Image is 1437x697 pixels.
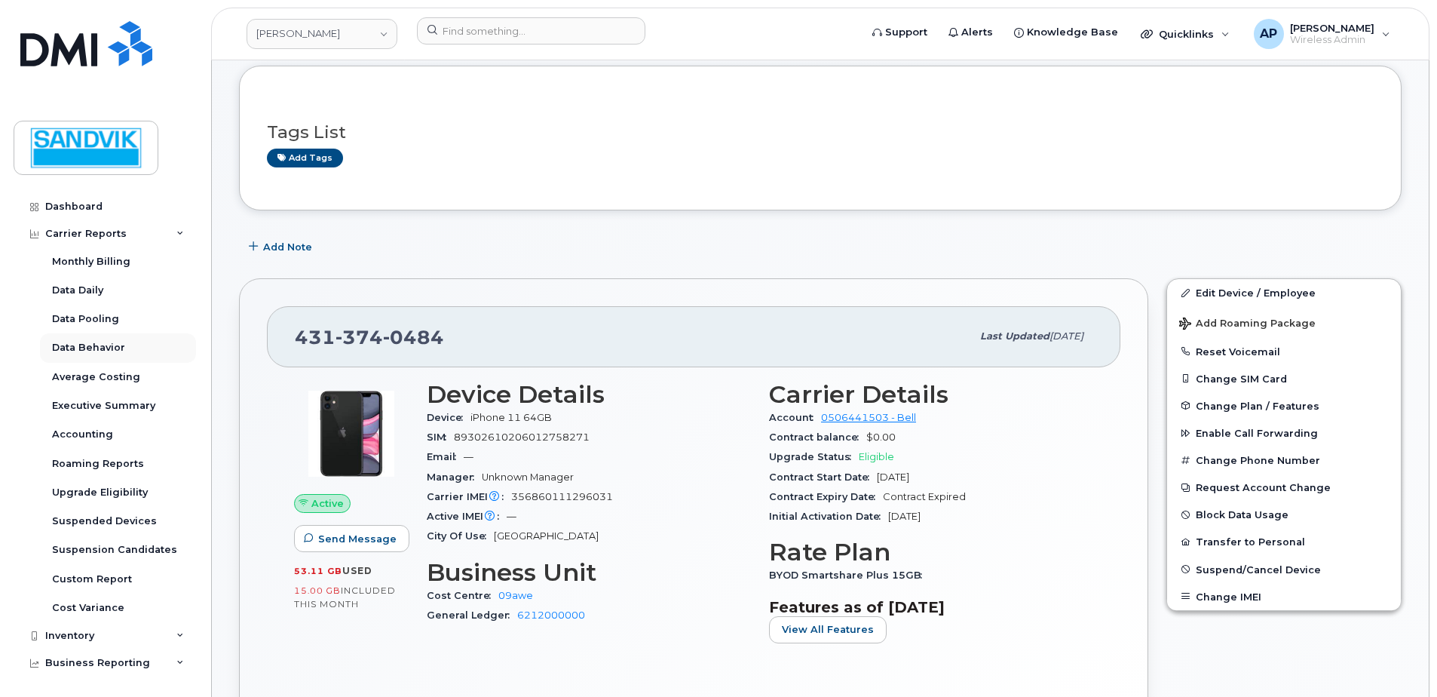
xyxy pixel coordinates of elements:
[1027,25,1118,40] span: Knowledge Base
[769,598,1093,616] h3: Features as of [DATE]
[306,388,397,479] img: iPhone_11.jpg
[1167,279,1401,306] a: Edit Device / Employee
[769,570,930,581] span: BYOD Smartshare Plus 15GB
[866,431,896,443] span: $0.00
[859,451,894,462] span: Eligible
[769,431,866,443] span: Contract balance
[427,511,507,522] span: Active IMEI
[769,451,859,462] span: Upgrade Status
[885,25,927,40] span: Support
[769,616,887,643] button: View All Features
[498,590,533,601] a: 09awe
[427,381,751,408] h3: Device Details
[1196,563,1321,575] span: Suspend/Cancel Device
[938,17,1003,48] a: Alerts
[267,149,343,167] a: Add tags
[1196,428,1318,439] span: Enable Call Forwarding
[427,609,517,621] span: General Ledger
[427,451,464,462] span: Email
[1167,392,1401,419] button: Change Plan / Features
[1159,28,1214,40] span: Quicklinks
[883,491,966,502] span: Contract Expired
[454,431,590,443] span: 89302610206012758271
[247,19,397,49] a: Sandvik Tamrock
[821,412,916,423] a: 0506441503 - Bell
[511,491,613,502] span: 356860111296031
[263,240,312,254] span: Add Note
[294,585,341,596] span: 15.00 GB
[427,431,454,443] span: SIM
[782,622,874,637] span: View All Features
[295,326,444,348] span: 431
[494,530,599,542] span: [GEOGRAPHIC_DATA]
[427,530,494,542] span: City Of Use
[267,123,1374,142] h3: Tags List
[427,471,482,483] span: Manager
[1167,583,1401,610] button: Change IMEI
[427,590,498,601] span: Cost Centre
[1167,447,1401,474] button: Change Phone Number
[1196,400,1319,411] span: Change Plan / Features
[1179,318,1316,332] span: Add Roaming Package
[961,25,993,40] span: Alerts
[1243,19,1401,49] div: Annette Panzani
[1049,330,1083,342] span: [DATE]
[1167,338,1401,365] button: Reset Voicemail
[769,381,1093,408] h3: Carrier Details
[769,412,821,423] span: Account
[1290,34,1374,46] span: Wireless Admin
[318,532,397,546] span: Send Message
[311,496,344,511] span: Active
[1003,17,1129,48] a: Knowledge Base
[1167,365,1401,392] button: Change SIM Card
[336,326,383,348] span: 374
[482,471,574,483] span: Unknown Manager
[383,326,444,348] span: 0484
[1167,501,1401,528] button: Block Data Usage
[769,471,877,483] span: Contract Start Date
[877,471,909,483] span: [DATE]
[342,565,372,576] span: used
[294,566,342,576] span: 53.11 GB
[417,17,645,45] input: Find something...
[507,511,516,522] span: —
[464,451,473,462] span: —
[980,330,1049,342] span: Last updated
[1167,556,1401,583] button: Suspend/Cancel Device
[1167,474,1401,501] button: Request Account Change
[517,609,585,621] a: 6212000000
[427,559,751,586] h3: Business Unit
[1167,419,1401,447] button: Enable Call Forwarding
[427,491,511,502] span: Carrier IMEI
[1260,25,1277,43] span: AP
[1130,19,1240,49] div: Quicklinks
[294,525,409,552] button: Send Message
[470,412,552,423] span: iPhone 11 64GB
[1167,307,1401,338] button: Add Roaming Package
[769,511,888,522] span: Initial Activation Date
[294,585,396,609] span: included this month
[1167,528,1401,555] button: Transfer to Personal
[769,539,1093,566] h3: Rate Plan
[1290,22,1374,34] span: [PERSON_NAME]
[862,17,938,48] a: Support
[239,233,325,260] button: Add Note
[769,491,883,502] span: Contract Expiry Date
[888,511,921,522] span: [DATE]
[427,412,470,423] span: Device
